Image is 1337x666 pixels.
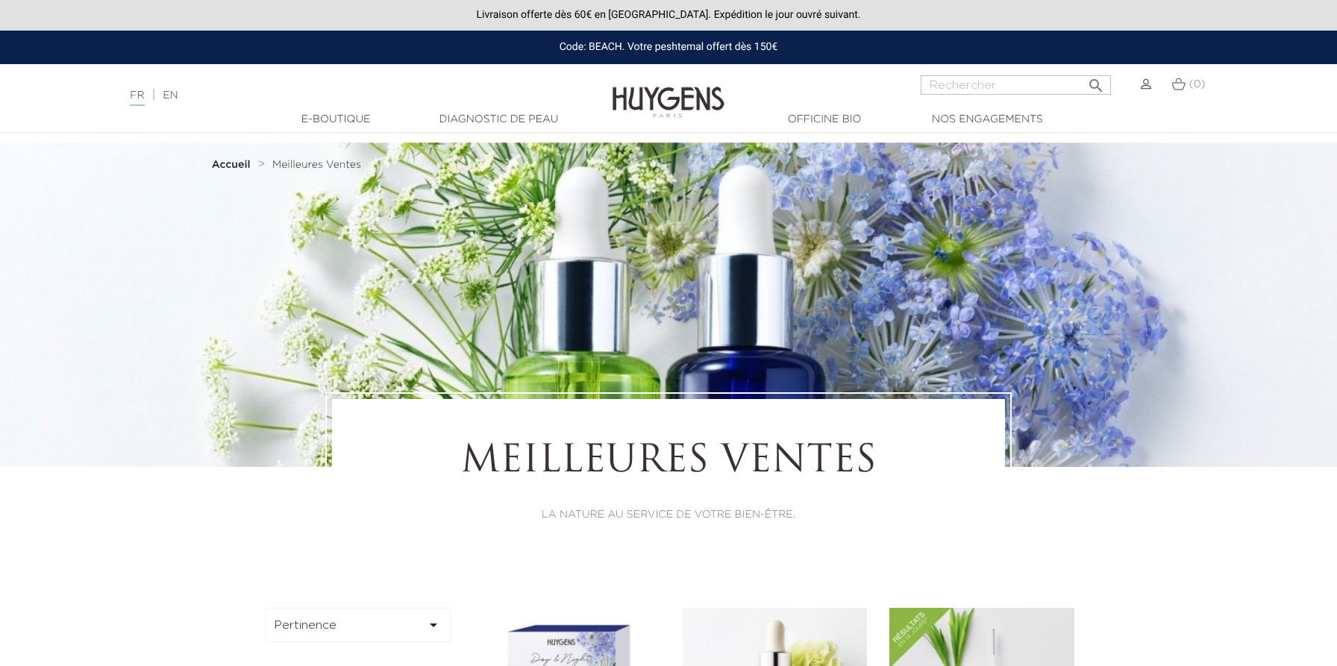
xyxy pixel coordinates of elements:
[212,159,254,171] a: Accueil
[261,112,410,128] a: E-Boutique
[750,112,899,128] a: Officine Bio
[425,616,442,634] i: 
[212,160,251,170] strong: Accueil
[912,112,1062,128] a: Nos engagements
[163,90,178,101] a: EN
[1083,71,1109,91] button: 
[272,159,361,171] a: Meilleures Ventes
[424,112,573,128] a: Diagnostic de peau
[1087,72,1105,90] i: 
[272,160,361,170] span: Meilleures Ventes
[122,87,545,104] div: |
[130,90,144,106] a: FR
[373,507,964,523] p: LA NATURE AU SERVICE DE VOTRE BIEN-ÊTRE.
[921,75,1111,95] input: Rechercher
[1189,79,1206,89] span: (0)
[613,63,724,120] img: Huygens
[266,608,451,642] button: Pertinence
[373,440,964,485] h1: Meilleures Ventes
